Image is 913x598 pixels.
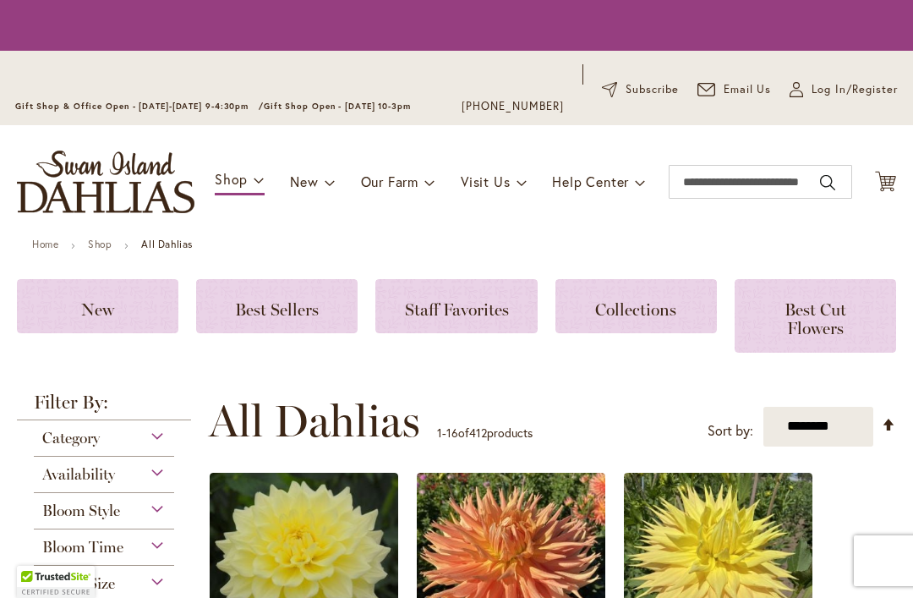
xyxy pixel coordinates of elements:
a: Staff Favorites [375,279,537,333]
a: Log In/Register [790,81,898,98]
span: Shop [215,170,248,188]
span: Email Us [724,81,772,98]
p: - of products [437,420,533,447]
span: Collections [595,299,676,320]
a: Best Cut Flowers [735,279,896,353]
a: Subscribe [602,81,679,98]
span: Gift Shop Open - [DATE] 10-3pm [264,101,411,112]
span: Availability [42,465,115,484]
span: Bloom Time [42,538,123,557]
strong: All Dahlias [141,238,193,250]
span: All Dahlias [209,396,420,447]
a: store logo [17,151,194,213]
span: New [81,299,114,320]
span: Help Center [552,173,629,190]
a: [PHONE_NUMBER] [462,98,564,115]
a: Best Sellers [196,279,358,333]
span: 412 [469,425,487,441]
a: Shop [88,238,112,250]
a: New [17,279,178,333]
span: Our Farm [361,173,418,190]
span: Gift Shop & Office Open - [DATE]-[DATE] 9-4:30pm / [15,101,264,112]
span: Category [42,429,100,447]
span: Staff Favorites [405,299,509,320]
span: Best Cut Flowers [785,299,846,338]
a: Email Us [697,81,772,98]
span: Subscribe [626,81,679,98]
button: Search [820,169,835,196]
span: New [290,173,318,190]
a: Collections [555,279,717,333]
label: Sort by: [708,415,753,447]
span: 16 [446,425,458,441]
span: 1 [437,425,442,441]
span: Bloom Style [42,502,120,520]
span: Visit Us [461,173,510,190]
a: Home [32,238,58,250]
strong: Filter By: [17,393,191,420]
span: Best Sellers [235,299,319,320]
span: Log In/Register [812,81,898,98]
div: TrustedSite Certified [17,566,95,598]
